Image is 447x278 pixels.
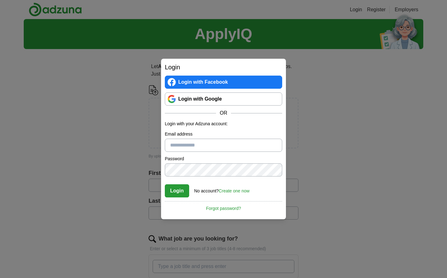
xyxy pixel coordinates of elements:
p: Login with your Adzuna account: [165,121,282,127]
span: OR [216,109,231,117]
a: Login with Google [165,92,282,106]
div: No account? [194,184,249,194]
button: Login [165,184,189,197]
label: Password [165,156,282,162]
label: Email address [165,131,282,137]
h2: Login [165,62,282,72]
a: Login with Facebook [165,76,282,89]
a: Create one now [219,188,250,193]
a: Forgot password? [165,201,282,212]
